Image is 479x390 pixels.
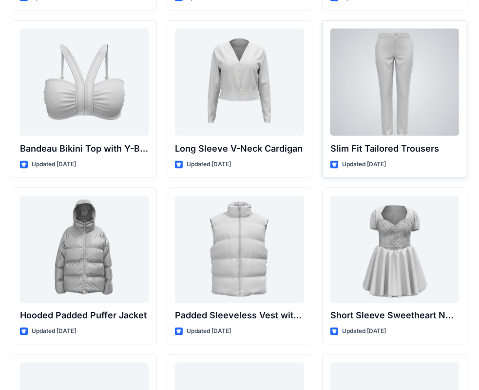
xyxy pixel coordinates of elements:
[175,196,304,303] a: Padded Sleeveless Vest with Stand Collar
[330,142,459,156] p: Slim Fit Tailored Trousers
[20,29,149,136] a: Bandeau Bikini Top with Y-Back Straps and Stitch Detail
[330,196,459,303] a: Short Sleeve Sweetheart Neckline Mini Dress with Textured Bodice
[342,159,386,170] p: Updated [DATE]
[187,327,231,337] p: Updated [DATE]
[32,327,76,337] p: Updated [DATE]
[330,309,459,323] p: Short Sleeve Sweetheart Neckline Mini Dress with Textured Bodice
[330,29,459,136] a: Slim Fit Tailored Trousers
[20,142,149,156] p: Bandeau Bikini Top with Y-Back Straps and Stitch Detail
[32,159,76,170] p: Updated [DATE]
[20,196,149,303] a: Hooded Padded Puffer Jacket
[175,142,304,156] p: Long Sleeve V-Neck Cardigan
[175,309,304,323] p: Padded Sleeveless Vest with Stand Collar
[20,309,149,323] p: Hooded Padded Puffer Jacket
[342,327,386,337] p: Updated [DATE]
[187,159,231,170] p: Updated [DATE]
[175,29,304,136] a: Long Sleeve V-Neck Cardigan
